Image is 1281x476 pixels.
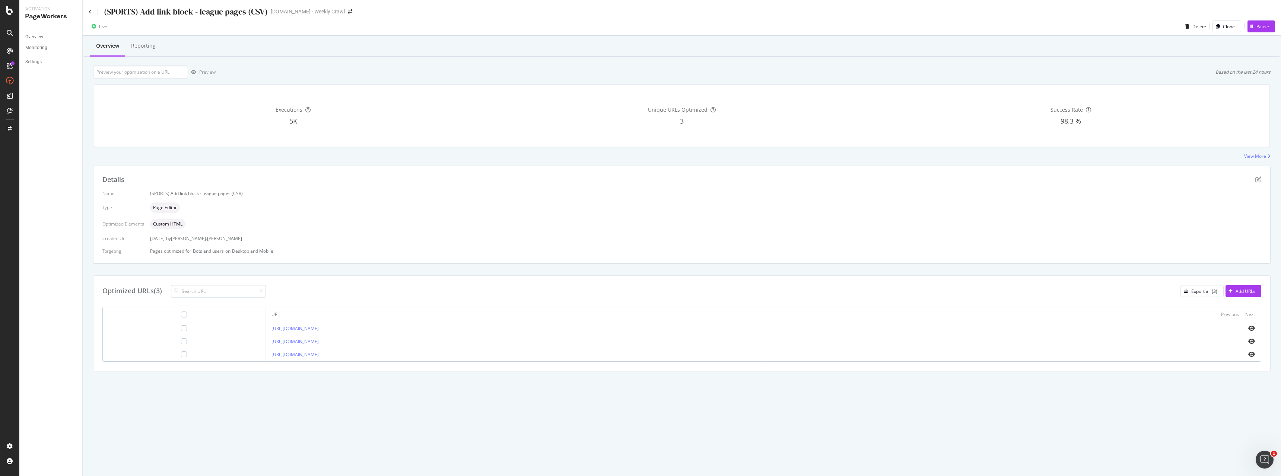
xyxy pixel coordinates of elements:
div: Name [102,190,144,197]
div: Pages optimized for on [150,248,1261,254]
button: Clone [1212,20,1241,32]
a: Monitoring [25,44,77,52]
div: Next [1245,311,1255,317]
span: 5K [289,116,297,125]
div: Bots and users [193,248,224,254]
div: Export all (3) [1191,288,1217,294]
i: eye [1248,325,1255,331]
span: Executions [276,106,302,113]
span: Success Rate [1050,106,1083,113]
button: Previous [1221,310,1239,319]
div: Details [102,175,124,185]
a: View More [1244,153,1271,159]
input: Search URL [171,285,266,298]
div: Desktop and Mobile [232,248,273,254]
a: [URL][DOMAIN_NAME] [271,338,319,345]
div: Overview [25,33,43,41]
div: Optimized URLs (3) [102,286,162,296]
a: [URL][DOMAIN_NAME] [271,325,319,332]
div: neutral label [150,202,180,213]
div: (SPORTS) Add link block - league pages (CSV) [104,6,268,17]
div: Overview [96,42,119,49]
div: Live [99,23,107,30]
i: eye [1248,338,1255,344]
div: Delete [1192,23,1206,30]
a: Settings [25,58,77,66]
span: Page Editor [153,205,177,210]
i: eye [1248,351,1255,357]
a: Click to go back [89,10,92,14]
div: Created On [102,235,144,242]
a: Overview [25,33,77,41]
div: Based on the last 24 hours [1215,69,1271,75]
div: Targeting [102,248,144,254]
div: Optimized Elements [102,221,144,227]
div: Monitoring [25,44,47,52]
span: Custom HTML [153,222,182,226]
div: neutral label [150,219,185,229]
div: [DATE] [150,235,1261,242]
div: Previous [1221,311,1239,317]
button: Next [1245,310,1255,319]
div: PageWorkers [25,12,76,21]
span: 3 [680,116,684,125]
button: Pause [1247,20,1275,32]
span: 98.3 % [1061,116,1081,125]
span: 1 [1271,451,1277,457]
button: Preview [188,66,216,78]
div: Pause [1256,23,1269,30]
span: Unique URLs Optimized [648,106,708,113]
button: Add URLs [1226,285,1261,297]
button: Export all (3) [1180,285,1224,297]
div: (SPORTS) Add link block - league pages (CSV) [150,190,1261,197]
div: arrow-right-arrow-left [348,9,352,14]
div: Reporting [131,42,156,49]
div: Preview [199,69,216,75]
button: Delete [1182,20,1206,32]
div: View More [1244,153,1266,159]
input: Preview your optimization on a URL [93,66,188,79]
div: [DOMAIN_NAME] - Weekly Crawl [271,8,345,15]
div: Settings [25,58,42,66]
div: Type [102,204,144,211]
a: [URL][DOMAIN_NAME] [271,351,319,358]
div: pen-to-square [1255,176,1261,182]
div: Add URLs [1236,288,1255,294]
iframe: Intercom live chat [1256,451,1274,469]
div: Clone [1223,23,1235,30]
div: by [PERSON_NAME].[PERSON_NAME] [166,235,242,242]
div: Activation [25,6,76,12]
div: URL [271,311,280,318]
